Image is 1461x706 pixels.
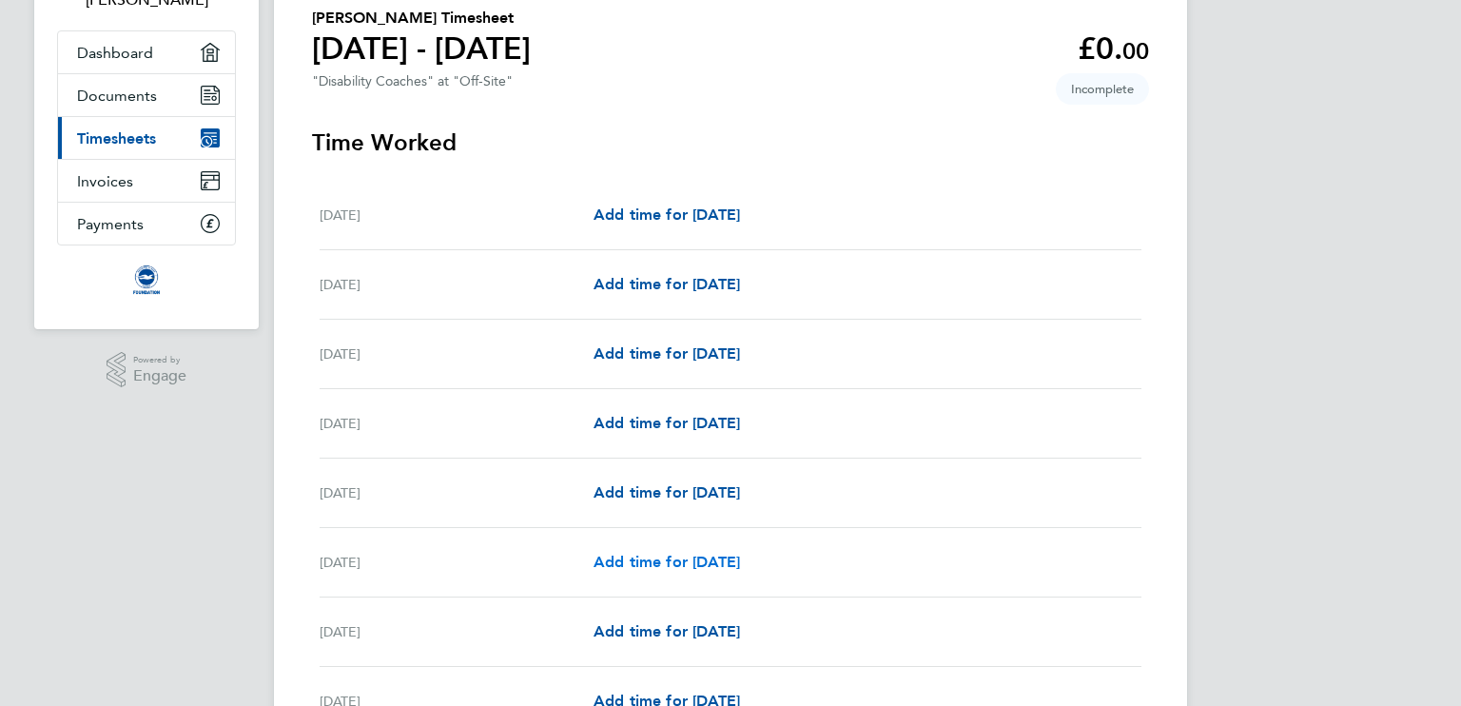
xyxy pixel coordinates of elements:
[594,206,740,224] span: Add time for [DATE]
[594,483,740,501] span: Add time for [DATE]
[77,172,133,190] span: Invoices
[58,117,235,159] a: Timesheets
[594,344,740,363] span: Add time for [DATE]
[594,204,740,226] a: Add time for [DATE]
[594,553,740,571] span: Add time for [DATE]
[320,343,594,365] div: [DATE]
[594,620,740,643] a: Add time for [DATE]
[594,622,740,640] span: Add time for [DATE]
[133,368,186,384] span: Engage
[131,265,162,295] img: albioninthecommunity-logo-retina.png
[312,7,531,29] h2: [PERSON_NAME] Timesheet
[320,551,594,574] div: [DATE]
[58,160,235,202] a: Invoices
[58,74,235,116] a: Documents
[320,412,594,435] div: [DATE]
[107,352,187,388] a: Powered byEngage
[320,481,594,504] div: [DATE]
[77,87,157,105] span: Documents
[312,29,531,68] h1: [DATE] - [DATE]
[77,129,156,147] span: Timesheets
[1056,73,1149,105] span: This timesheet is Incomplete.
[77,44,153,62] span: Dashboard
[57,265,236,295] a: Go to home page
[594,481,740,504] a: Add time for [DATE]
[594,275,740,293] span: Add time for [DATE]
[58,203,235,245] a: Payments
[312,127,1149,158] h3: Time Worked
[312,73,513,89] div: "Disability Coaches" at "Off-Site"
[77,215,144,233] span: Payments
[594,412,740,435] a: Add time for [DATE]
[320,273,594,296] div: [DATE]
[320,620,594,643] div: [DATE]
[133,352,186,368] span: Powered by
[594,343,740,365] a: Add time for [DATE]
[594,414,740,432] span: Add time for [DATE]
[594,551,740,574] a: Add time for [DATE]
[58,31,235,73] a: Dashboard
[320,204,594,226] div: [DATE]
[1078,30,1149,67] app-decimal: £0.
[1122,37,1149,65] span: 00
[594,273,740,296] a: Add time for [DATE]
